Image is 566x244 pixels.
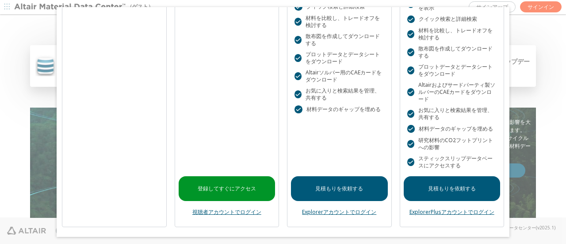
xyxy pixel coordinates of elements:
font:  [407,110,414,117]
font: 見積もりを依頼する [428,185,476,192]
a: 見積もりを依頼する [291,176,388,201]
font:  [294,18,302,25]
font: 見積もりを依頼する [315,185,363,192]
font: 材料データのギャップを埋める [419,125,493,132]
font: 材料を比較し、トレードオフを検討する [306,14,380,29]
a: 視聴者アカウントでログイン [192,208,261,216]
a: 登録してすぐにアクセス [179,176,275,201]
a: 見積もりを依頼する [404,176,501,201]
font:  [295,106,302,113]
font: プロットデータとデータシートをダウンロード [418,63,493,77]
font:  [407,159,414,166]
font:  [295,4,302,11]
font: 登録してすぐにアクセス [198,185,256,192]
font: プロットデータとデータシートをダウンロード [306,50,380,65]
font: お気に入りと検索結果を管理、共有する [418,106,493,121]
font: 材料を比較し、トレードオフを検討する [418,27,493,41]
font: お気に入りと検索結果を管理、共有する [306,87,380,101]
font:  [294,91,302,98]
a: ExplorerPlusアカウントでログイン [409,208,494,216]
font: クイック検索と詳細検索 [419,15,477,23]
font:  [407,125,414,132]
font: 散布図を作成してダウンロードする [306,32,380,47]
font:  [294,36,302,43]
font: スティックスリップデータベースにアクセスする [418,155,493,169]
font:  [407,89,414,96]
font: Altairおよびサードパーティ製ソルバーのCAEカードをダウンロード [418,81,495,103]
font:  [407,16,414,23]
font:  [407,31,414,38]
font:  [407,140,414,147]
font:  [407,49,414,56]
font:  [294,73,302,80]
a: Explorerアカウントでログイン [302,208,376,216]
font: 研究材料のCO2フットプリントへの影響 [418,136,493,151]
font:  [407,67,414,74]
font: 材料データのギャップを埋める [306,105,381,113]
font: 散布図を作成してダウンロードする [418,45,493,59]
font: Altairソルバー用のCAEカードをダウンロード [306,69,382,83]
font:  [294,54,302,62]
